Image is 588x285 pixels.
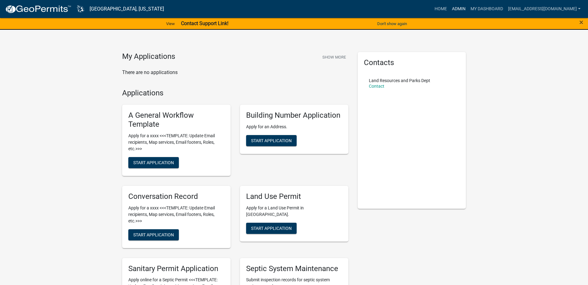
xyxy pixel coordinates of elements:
[369,78,430,83] p: Land Resources and Parks Dept
[369,84,384,89] a: Contact
[246,264,342,273] h5: Septic System Maintenance
[246,223,297,234] button: Start Application
[133,232,174,237] span: Start Application
[128,157,179,168] button: Start Application
[122,89,348,98] h4: Applications
[76,5,85,13] img: Dodge County, Wisconsin
[320,52,348,62] button: Show More
[246,111,342,120] h5: Building Number Application
[246,124,342,130] p: Apply for an Address.
[579,18,583,27] span: ×
[246,192,342,201] h5: Land Use Permit
[181,20,228,26] strong: Contact Support Link!
[468,3,506,15] a: My Dashboard
[375,19,409,29] button: Don't show again
[579,19,583,26] button: Close
[246,135,297,146] button: Start Application
[449,3,468,15] a: Admin
[251,138,292,143] span: Start Application
[128,264,224,273] h5: Sanitary Permit Application
[128,205,224,224] p: Apply for a xxxx <<<TEMPLATE: Update Email recipients, Map services, Email footers, Roles, etc.>>>
[164,19,177,29] a: View
[432,3,449,15] a: Home
[122,52,175,61] h4: My Applications
[128,133,224,152] p: Apply for a xxxx <<<TEMPLATE: Update Email recipients, Map services, Email footers, Roles, etc.>>>
[90,4,164,14] a: [GEOGRAPHIC_DATA], [US_STATE]
[251,226,292,230] span: Start Application
[246,205,342,218] p: Apply for a Land Use Permit in [GEOGRAPHIC_DATA].
[506,3,583,15] a: [EMAIL_ADDRESS][DOMAIN_NAME]
[128,192,224,201] h5: Conversation Record
[128,229,179,240] button: Start Application
[364,58,460,67] h5: Contacts
[122,69,348,76] p: There are no applications
[133,160,174,165] span: Start Application
[128,111,224,129] h5: A General Workflow Template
